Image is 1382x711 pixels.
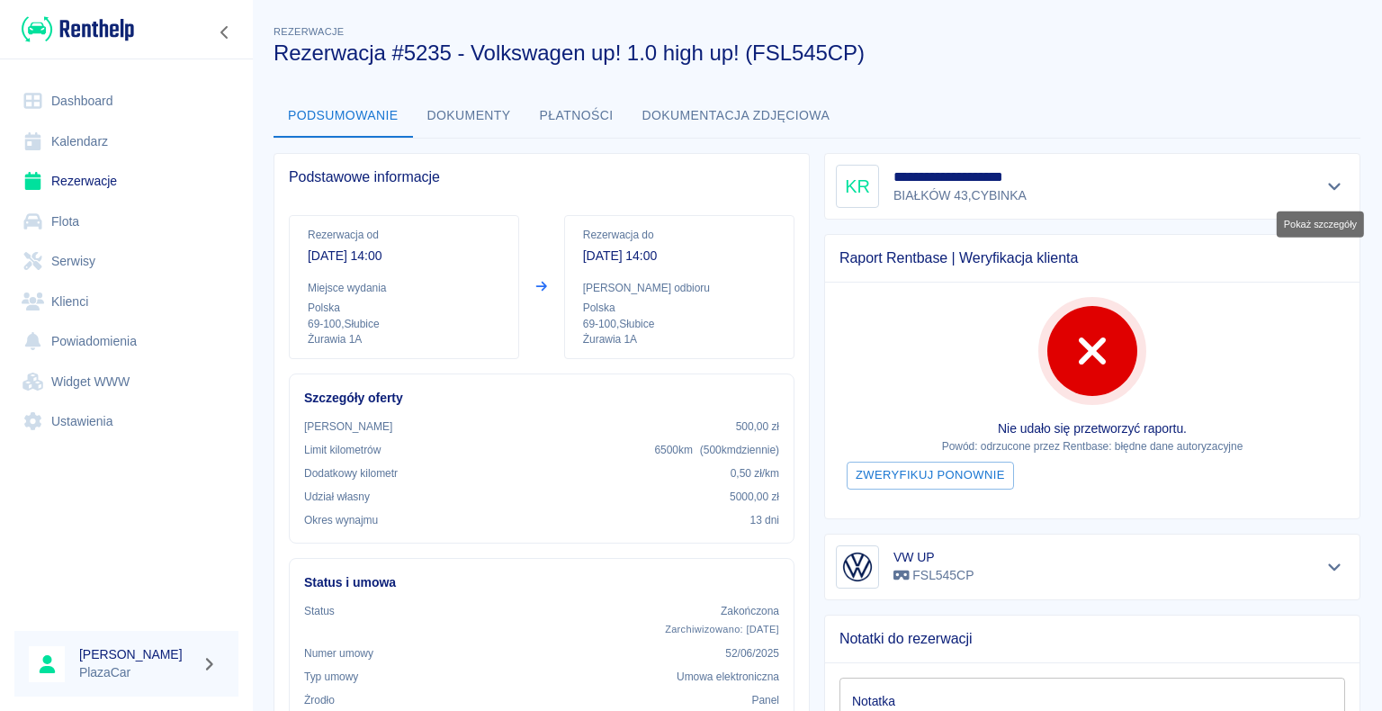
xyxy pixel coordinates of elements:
[211,21,238,44] button: Zwiń nawigację
[304,669,358,685] p: Typ umowy
[304,645,373,661] p: Numer umowy
[308,316,500,332] p: 69-100 , Słubice
[14,81,238,121] a: Dashboard
[583,280,776,296] p: [PERSON_NAME] odbioru
[731,465,779,481] p: 0,50 zł /km
[304,418,392,435] p: [PERSON_NAME]
[839,419,1345,438] p: Nie udało się przetworzyć raportu.
[308,247,500,265] p: [DATE] 14:00
[304,573,779,592] h6: Status i umowa
[14,362,238,402] a: Widget WWW
[836,165,879,208] div: KR
[274,40,1346,66] h3: Rezerwacja #5235 - Volkswagen up! 1.0 high up! (FSL545CP)
[628,94,845,138] button: Dokumentacja zdjęciowa
[583,300,776,316] p: Polska
[308,300,500,316] p: Polska
[304,489,370,505] p: Udział własny
[583,316,776,332] p: 69-100 , Słubice
[677,669,779,685] p: Umowa elektroniczna
[700,444,779,456] span: ( 500 km dziennie )
[14,121,238,162] a: Kalendarz
[893,566,974,585] p: FSL545CP
[525,94,628,138] button: Płatności
[839,438,1345,454] p: Powód: odrzucone przez Rentbase: błędne dane autoryzacyjne
[665,624,779,634] span: Zarchiwizowano: [DATE]
[839,249,1345,267] span: Raport Rentbase | Weryfikacja klienta
[893,186,1030,205] p: BIAŁKÓW 43 , CYBINKA
[1277,211,1364,238] div: Pokaż szczegóły
[308,227,500,243] p: Rezerwacja od
[14,321,238,362] a: Powiadomienia
[665,603,779,619] p: Zakończona
[304,603,335,619] p: Status
[736,418,779,435] p: 500,00 zł
[304,389,779,408] h6: Szczegóły oferty
[22,14,134,44] img: Renthelp logo
[413,94,525,138] button: Dokumenty
[1320,554,1350,580] button: Pokaż szczegóły
[583,227,776,243] p: Rezerwacja do
[304,692,335,708] p: Żrodło
[304,442,381,458] p: Limit kilometrów
[839,549,875,585] img: Image
[14,241,238,282] a: Serwisy
[839,630,1345,648] span: Notatki do rezerwacji
[289,168,794,186] span: Podstawowe informacje
[750,512,779,528] p: 13 dni
[654,442,779,458] p: 6500 km
[304,512,378,528] p: Okres wynajmu
[847,462,1014,490] button: Zweryfikuj ponownie
[583,247,776,265] p: [DATE] 14:00
[14,14,134,44] a: Renthelp logo
[730,489,779,505] p: 5000,00 zł
[14,401,238,442] a: Ustawienia
[1320,174,1350,199] button: Pokaż szczegóły
[308,332,500,347] p: Żurawia 1A
[583,332,776,347] p: Żurawia 1A
[752,692,780,708] p: Panel
[79,663,194,682] p: PlazaCar
[893,548,974,566] h6: VW UP
[79,645,194,663] h6: [PERSON_NAME]
[14,282,238,322] a: Klienci
[14,202,238,242] a: Flota
[725,645,779,661] p: 52/06/2025
[14,161,238,202] a: Rezerwacje
[274,94,413,138] button: Podsumowanie
[308,280,500,296] p: Miejsce wydania
[304,465,398,481] p: Dodatkowy kilometr
[274,26,344,37] span: Rezerwacje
